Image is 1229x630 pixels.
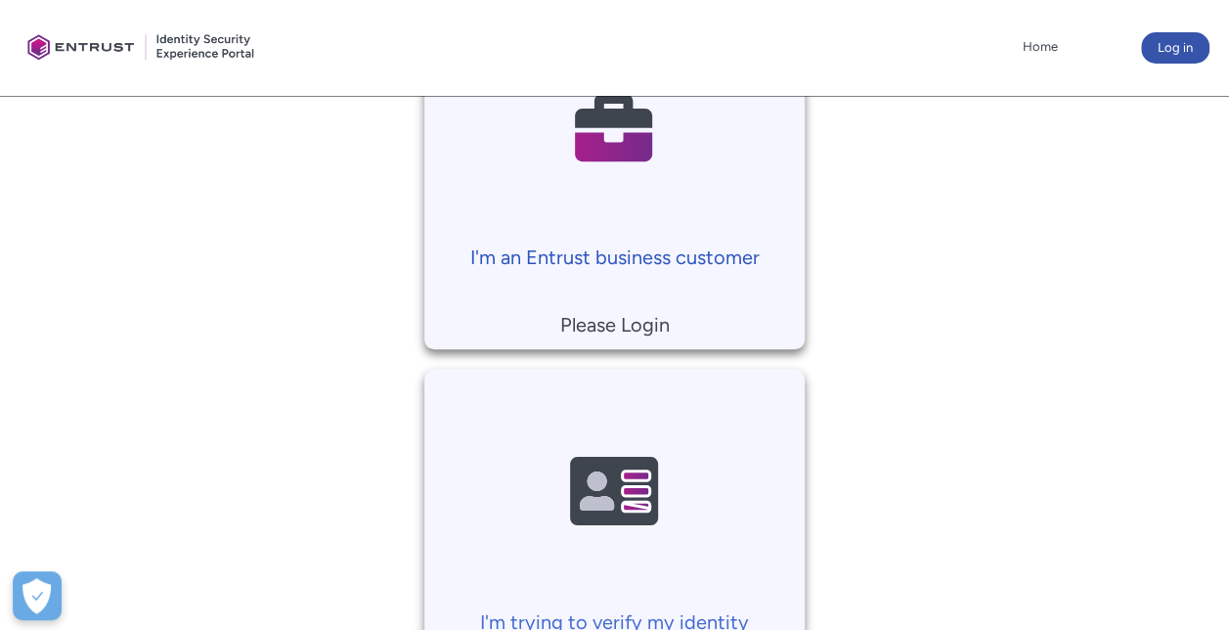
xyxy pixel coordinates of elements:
[1018,32,1063,62] a: Home
[521,387,707,598] img: Contact Support
[521,22,707,233] img: Contact Support
[424,3,805,272] a: I'm an Entrust business customer
[434,310,795,339] p: Please Login
[13,571,62,620] div: Cookie Preferences
[434,243,795,272] p: I'm an Entrust business customer
[1141,32,1209,64] button: Log in
[13,571,62,620] button: Open Preferences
